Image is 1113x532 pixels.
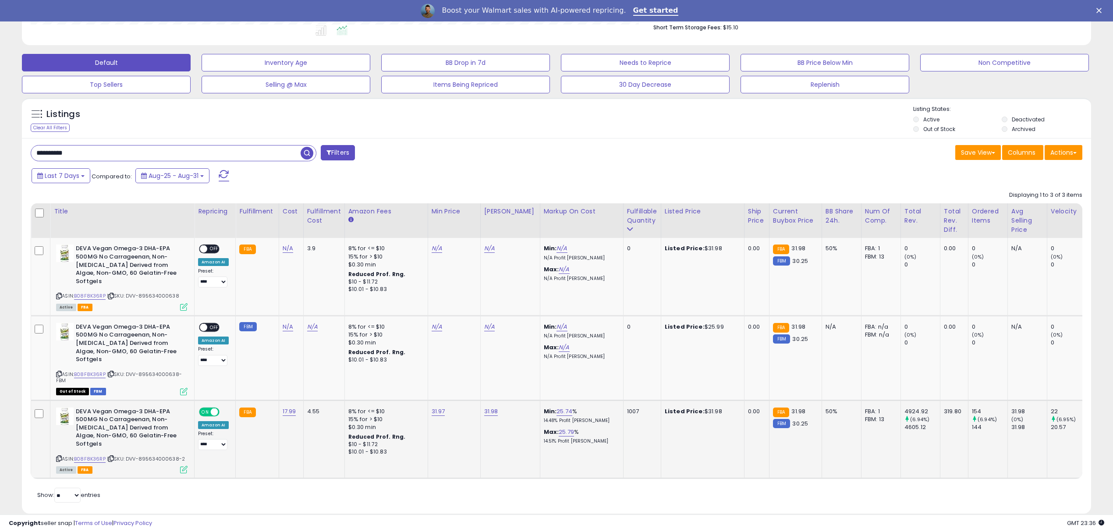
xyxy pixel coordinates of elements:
[348,261,421,269] div: $0.30 min
[432,207,477,216] div: Min Price
[865,331,894,339] div: FBM: n/a
[544,265,559,273] b: Max:
[913,105,1091,113] p: Listing States:
[544,408,617,424] div: %
[773,334,790,344] small: FBM
[944,408,961,415] div: 319.80
[1051,245,1086,252] div: 0
[540,203,623,238] th: The percentage added to the cost of goods (COGS) that forms the calculator for Min & Max prices.
[46,108,80,121] h5: Listings
[198,258,229,266] div: Amazon AI
[307,207,341,225] div: Fulfillment Cost
[923,116,939,123] label: Active
[865,408,894,415] div: FBA: 1
[1008,148,1035,157] span: Columns
[37,491,100,499] span: Show: entries
[45,171,79,180] span: Last 7 Days
[56,466,76,474] span: All listings currently available for purchase on Amazon
[198,337,229,344] div: Amazon AI
[74,371,106,378] a: B08F8K36RP
[348,433,406,440] b: Reduced Prof. Rng.
[432,323,442,331] a: N/A
[348,270,406,278] b: Reduced Prof. Rng.
[76,323,182,366] b: DEVA Vegan Omega-3 DHA-EPA 500MG No Carrageenan, Non-[MEDICAL_DATA] Derived from Algae, Non-GMO, ...
[791,244,805,252] span: 31.98
[544,323,557,331] b: Min:
[904,423,940,431] div: 4605.12
[559,265,569,274] a: N/A
[1011,323,1040,331] div: N/A
[544,407,557,415] b: Min:
[56,323,188,394] div: ASIN:
[484,323,495,331] a: N/A
[348,331,421,339] div: 15% for > $10
[904,408,940,415] div: 4924.92
[665,323,737,331] div: $25.99
[665,408,737,415] div: $31.98
[910,416,929,423] small: (6.94%)
[90,388,106,395] span: FBM
[544,255,617,261] p: N/A Profit [PERSON_NAME]
[791,407,805,415] span: 31.98
[56,304,76,311] span: All listings currently available for purchase on Amazon
[972,245,1007,252] div: 0
[348,441,421,448] div: $10 - $11.72
[904,261,940,269] div: 0
[904,253,917,260] small: (0%)
[633,6,678,16] a: Get started
[1067,519,1104,527] span: 2025-09-8 23:36 GMT
[348,415,421,423] div: 15% for > $10
[22,76,191,93] button: Top Sellers
[283,407,296,416] a: 17.99
[1009,191,1082,199] div: Displaying 1 to 3 of 3 items
[1056,416,1076,423] small: (6.95%)
[239,245,255,254] small: FBA
[1051,339,1086,347] div: 0
[665,407,705,415] b: Listed Price:
[31,124,70,132] div: Clear All Filters
[826,323,854,331] div: N/A
[207,324,221,331] span: OFF
[773,245,789,254] small: FBA
[972,408,1007,415] div: 154
[76,245,182,287] b: DEVA Vegan Omega-3 DHA-EPA 500MG No Carrageenan, Non-[MEDICAL_DATA] Derived from Algae, Non-GMO, ...
[944,323,961,331] div: 0.00
[544,343,559,351] b: Max:
[1012,116,1045,123] label: Deactivated
[627,245,654,252] div: 0
[484,407,498,416] a: 31.98
[665,245,737,252] div: $31.98
[56,388,89,395] span: All listings that are currently out of stock and unavailable for purchase on Amazon
[432,407,445,416] a: 31.97
[544,428,559,436] b: Max:
[923,125,955,133] label: Out of Stock
[972,261,1007,269] div: 0
[107,455,185,462] span: | SKU: DVV-895634000638-2
[198,421,229,429] div: Amazon AI
[1051,323,1086,331] div: 0
[307,408,338,415] div: 4.55
[972,331,984,338] small: (0%)
[972,207,1004,225] div: Ordered Items
[198,207,232,216] div: Repricing
[665,207,741,216] div: Listed Price
[92,172,132,181] span: Compared to:
[9,519,41,527] strong: Copyright
[74,292,106,300] a: B08F8K36RP
[56,245,188,309] div: ASIN:
[741,76,909,93] button: Replenish
[653,24,722,31] b: Short Term Storage Fees:
[972,323,1007,331] div: 0
[76,408,182,450] b: DEVA Vegan Omega-3 DHA-EPA 500MG No Carrageenan, Non-[MEDICAL_DATA] Derived from Algae, Non-GMO, ...
[239,408,255,417] small: FBA
[792,419,808,428] span: 30.25
[627,323,654,331] div: 0
[348,245,421,252] div: 8% for <= $10
[56,323,74,340] img: 41CAygiO3xL._SL40_.jpg
[792,257,808,265] span: 30.25
[484,207,536,216] div: [PERSON_NAME]
[202,54,370,71] button: Inventory Age
[627,207,657,225] div: Fulfillable Quantity
[9,519,152,528] div: seller snap | |
[198,268,229,288] div: Preset:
